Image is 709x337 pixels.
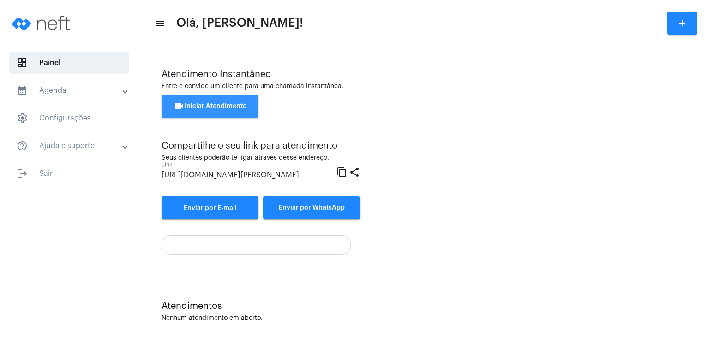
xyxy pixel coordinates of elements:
[162,69,686,79] div: Atendimento Instantâneo
[17,140,28,151] mat-icon: sidenav icon
[176,16,303,30] span: Olá, [PERSON_NAME]!
[6,135,138,157] mat-expansion-panel-header: sidenav iconAjuda e suporte
[162,83,686,90] div: Entre e convide um cliente para uma chamada instantânea.
[17,168,28,179] mat-icon: sidenav icon
[9,107,129,129] span: Configurações
[6,79,138,102] mat-expansion-panel-header: sidenav iconAgenda
[162,315,686,322] div: Nenhum atendimento em aberto.
[162,155,360,162] div: Seus clientes poderão te ligar através desse endereço.
[17,113,28,124] span: sidenav icon
[9,52,129,74] span: Painel
[17,85,123,96] mat-panel-title: Agenda
[162,196,258,219] a: Enviar por E-mail
[174,101,185,112] mat-icon: videocam
[263,196,360,219] button: Enviar por WhatsApp
[155,18,164,29] mat-icon: sidenav icon
[7,5,77,42] img: logo-neft-novo-2.png
[17,140,123,151] mat-panel-title: Ajuda e suporte
[9,162,129,185] span: Sair
[162,141,360,151] div: Compartilhe o seu link para atendimento
[184,205,237,211] span: Enviar por E-mail
[17,57,28,68] span: sidenav icon
[677,18,688,29] mat-icon: add
[162,95,258,118] button: Iniciar Atendimento
[162,301,686,311] div: Atendimentos
[336,166,348,177] mat-icon: content_copy
[174,103,247,109] span: Iniciar Atendimento
[279,205,345,211] span: Enviar por WhatsApp
[349,166,360,177] mat-icon: share
[17,85,28,96] mat-icon: sidenav icon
